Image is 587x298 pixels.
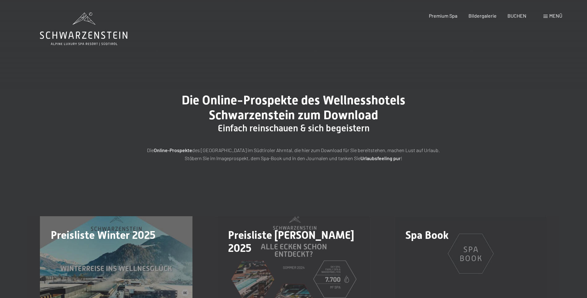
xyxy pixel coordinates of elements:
[218,123,369,134] span: Einfach reinschauen & sich begeistern
[549,13,562,19] span: Menü
[139,146,448,162] p: Die des [GEOGRAPHIC_DATA] im Südtiroler Ahrntal, die hier zum Download für Sie bereitstehen, mach...
[429,13,457,19] a: Premium Spa
[51,229,156,241] span: Preisliste Winter 2025
[360,155,401,161] strong: Urlaubsfeeling pur
[154,147,192,153] strong: Online-Prospekte
[507,13,526,19] a: BUCHEN
[182,93,405,122] span: Die Online-Prospekte des Wellnesshotels Schwarzenstein zum Download
[228,229,354,254] span: Preisliste [PERSON_NAME] 2025
[468,13,497,19] a: Bildergalerie
[405,229,449,241] span: Spa Book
